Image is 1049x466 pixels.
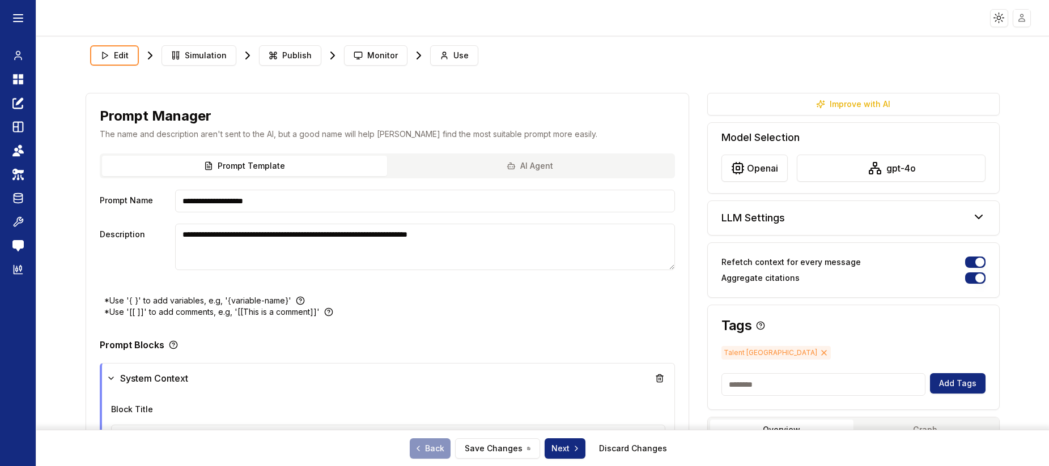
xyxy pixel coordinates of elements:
button: Use [430,45,478,66]
button: openai [721,155,788,182]
span: openai [747,161,778,175]
img: placeholder-user.jpg [1014,10,1030,26]
p: *Use '{ }' to add variables, e.g, '{variable-name}' [104,295,291,306]
span: Publish [282,50,312,61]
img: feedback [12,240,24,251]
span: gpt-4o [886,161,916,175]
p: Prompt Blocks [100,340,164,349]
label: Aggregate citations [721,274,800,282]
label: Prompt Name [100,190,171,212]
button: gpt-4o [797,155,986,182]
span: Next [551,443,581,454]
span: Talent [GEOGRAPHIC_DATA] [721,346,831,360]
span: System Context [120,371,188,385]
h5: Model Selection [721,130,986,146]
button: Edit [90,45,139,66]
button: Prompt Template [102,156,387,176]
button: Graph [853,420,997,440]
button: Overview [710,420,853,440]
button: Publish [259,45,321,66]
span: Simulation [185,50,227,61]
h1: Prompt Manager [100,107,211,125]
button: Discard Changes [590,438,676,459]
button: Improve with AI [707,93,1000,116]
button: Save Changes [455,438,540,459]
label: Description [100,224,171,270]
span: Monitor [367,50,398,61]
h5: LLM Settings [721,210,785,226]
a: Back [410,438,451,459]
span: Use [453,50,469,61]
a: Discard Changes [599,443,667,454]
label: Refetch context for every message [721,258,861,266]
p: *Use '[[ ]]' to add comments, e.g, '[[This is a comment]]' [104,306,320,318]
p: The name and description aren't sent to the AI, but a good name will help [PERSON_NAME] find the ... [100,129,675,140]
button: Monitor [344,45,407,66]
button: AI Agent [387,156,672,176]
button: Next [545,438,585,459]
span: Edit [114,50,129,61]
button: Add Tags [930,373,986,394]
h3: Tags [721,319,752,332]
label: Block Title [111,404,153,414]
button: Simulation [162,45,236,66]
